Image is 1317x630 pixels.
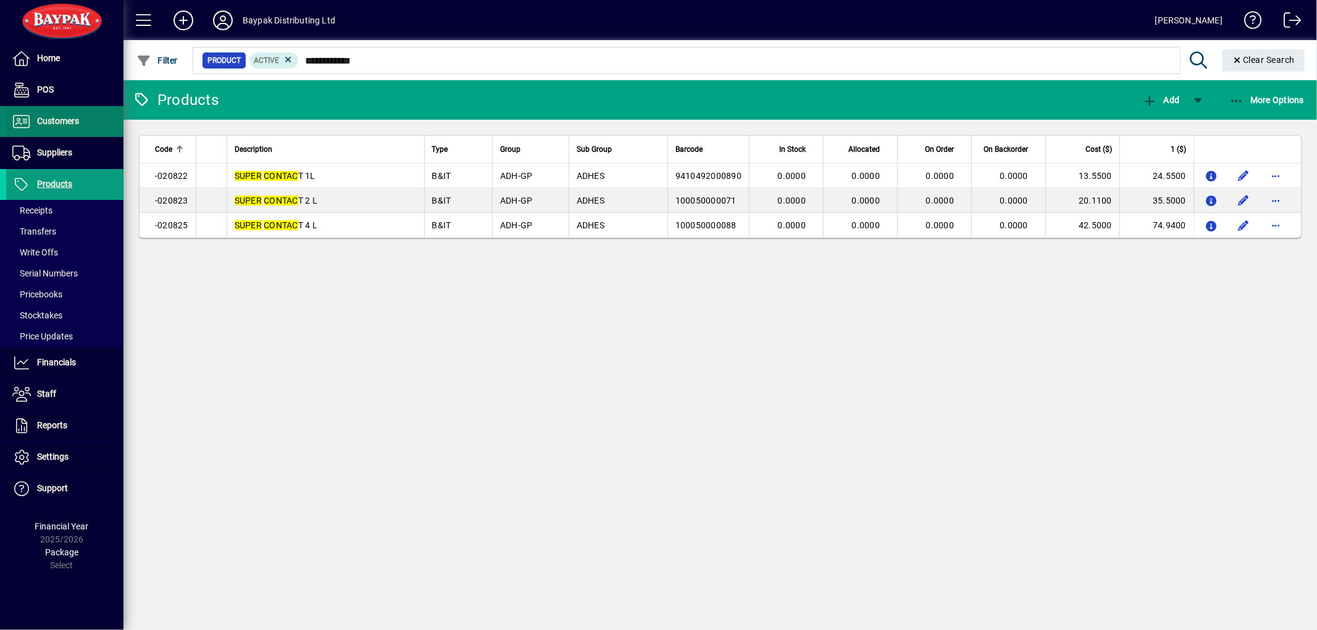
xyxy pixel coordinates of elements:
[6,106,123,137] a: Customers
[12,268,78,278] span: Serial Numbers
[45,547,78,557] span: Package
[675,196,737,205] span: 100050000071
[1000,196,1029,205] span: 0.0000
[984,143,1028,156] span: On Backorder
[37,357,76,367] span: Financials
[264,196,298,205] em: CONTAC
[577,196,604,205] span: ADHES
[1226,89,1308,111] button: More Options
[1085,143,1112,156] span: Cost ($)
[12,247,58,257] span: Write Offs
[577,171,604,181] span: ADHES
[235,171,262,181] em: SUPER
[1119,164,1194,188] td: 24.5500
[1045,164,1119,188] td: 13.5500
[500,143,521,156] span: Group
[1119,188,1194,213] td: 35.5000
[905,143,965,156] div: On Order
[1223,49,1305,72] button: Clear
[12,331,73,341] span: Price Updates
[675,143,742,156] div: Barcode
[6,326,123,347] a: Price Updates
[6,221,123,242] a: Transfers
[848,143,880,156] span: Allocated
[6,347,123,378] a: Financials
[1171,143,1186,156] span: 1 ($)
[6,263,123,284] a: Serial Numbers
[500,196,533,205] span: ADH-GP
[1045,213,1119,238] td: 42.5000
[37,116,79,126] span: Customers
[6,442,123,473] a: Settings
[6,284,123,305] a: Pricebooks
[1000,171,1029,181] span: 0.0000
[757,143,817,156] div: In Stock
[432,171,451,181] span: B&IT
[577,143,660,156] div: Sub Group
[37,53,60,63] span: Home
[235,171,316,181] span: T 1L
[6,43,123,74] a: Home
[235,220,317,230] span: T 4 L
[1155,10,1223,30] div: [PERSON_NAME]
[12,289,62,299] span: Pricebooks
[254,56,280,65] span: Active
[37,147,72,157] span: Suppliers
[1266,166,1286,186] button: More options
[779,143,806,156] span: In Stock
[1232,55,1295,65] span: Clear Search
[155,143,172,156] span: Code
[432,196,451,205] span: B&IT
[37,389,56,399] span: Staff
[155,196,188,205] span: -020823
[155,143,188,156] div: Code
[12,310,62,320] span: Stocktakes
[37,179,72,189] span: Products
[577,143,612,156] span: Sub Group
[6,75,123,106] a: POS
[249,52,299,68] mat-chip: Activation Status: Active
[155,220,188,230] span: -020825
[12,205,52,215] span: Receipts
[1000,220,1029,230] span: 0.0000
[852,196,880,205] span: 0.0000
[1142,95,1179,105] span: Add
[6,473,123,504] a: Support
[164,9,203,31] button: Add
[500,143,561,156] div: Group
[778,220,806,230] span: 0.0000
[136,56,178,65] span: Filter
[35,521,89,531] span: Financial Year
[1274,2,1302,43] a: Logout
[852,220,880,230] span: 0.0000
[37,483,68,493] span: Support
[37,85,54,94] span: POS
[852,171,880,181] span: 0.0000
[37,452,69,462] span: Settings
[1045,188,1119,213] td: 20.1100
[432,143,485,156] div: Type
[235,143,417,156] div: Description
[264,171,298,181] em: CONTAC
[1266,191,1286,210] button: More options
[778,196,806,205] span: 0.0000
[1119,213,1194,238] td: 74.9400
[203,9,243,31] button: Profile
[6,138,123,168] a: Suppliers
[207,54,241,67] span: Product
[133,49,181,72] button: Filter
[6,379,123,410] a: Staff
[432,220,451,230] span: B&IT
[235,220,262,230] em: SUPER
[264,220,298,230] em: CONTAC
[12,226,56,236] span: Transfers
[926,220,955,230] span: 0.0000
[1234,191,1253,210] button: Edit
[778,171,806,181] span: 0.0000
[925,143,954,156] span: On Order
[675,220,737,230] span: 100050000088
[6,200,123,221] a: Receipts
[979,143,1039,156] div: On Backorder
[926,171,955,181] span: 0.0000
[243,10,335,30] div: Baypak Distributing Ltd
